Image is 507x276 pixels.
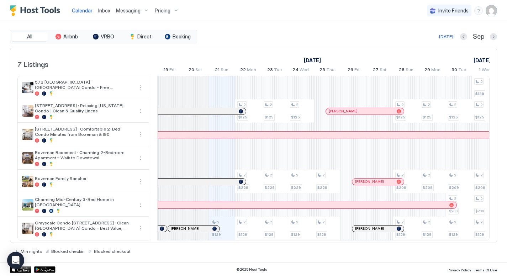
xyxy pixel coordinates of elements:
[490,33,497,40] button: Next month
[291,65,311,76] a: September 24, 2025
[380,67,386,74] span: Sat
[480,173,482,177] span: 2
[160,32,195,42] button: Booking
[22,82,33,93] div: listing image
[291,185,301,190] span: $229
[136,107,144,115] div: menu
[136,177,144,186] div: menu
[480,220,482,224] span: 2
[458,67,466,74] span: Tue
[296,102,298,107] span: 2
[35,220,133,231] span: Grayscale Condo [STREET_ADDRESS] · Clean [GEOGRAPHIC_DATA] Condo - Best Value, Great Sleep
[475,91,484,96] span: $139
[22,105,33,117] div: listing image
[212,232,221,237] span: $129
[34,266,56,273] a: Google Play Store
[173,33,191,40] span: Booking
[10,30,197,43] div: tab-group
[243,102,245,107] span: 2
[187,65,204,76] a: September 20, 2025
[243,220,245,224] span: 2
[448,268,471,272] span: Privacy Policy
[35,126,133,137] span: [STREET_ADDRESS] · Comfortable 2-Bed Condo Minutes from Bozeman & I90
[477,65,493,76] a: October 1, 2025
[22,176,33,187] div: listing image
[291,232,300,237] span: $129
[371,65,388,76] a: September 27, 2025
[397,65,415,76] a: September 28, 2025
[136,201,144,209] div: menu
[22,152,33,164] div: listing image
[449,115,458,120] span: $125
[451,67,457,74] span: 30
[10,5,63,16] div: Host Tools Logo
[475,209,484,213] span: $200
[454,196,456,201] span: 2
[317,185,327,190] span: $229
[35,150,133,160] span: Bozeman Basement · Charming 2-Bedroom Apartment – Walk to Downtown!
[86,32,121,42] button: VRBO
[136,224,144,233] button: More options
[354,67,359,74] span: Fri
[274,67,282,74] span: Tue
[155,7,170,14] span: Pricing
[22,199,33,211] div: listing image
[270,173,272,177] span: 2
[213,65,230,76] a: September 21, 2025
[217,220,219,224] span: 2
[401,173,403,177] span: 2
[424,67,430,74] span: 29
[475,232,484,237] span: $129
[472,55,492,65] a: October 1, 2025
[164,67,168,74] span: 19
[35,197,133,207] span: Charming Mid-Century 3-Bed Home in [GEOGRAPHIC_DATA]
[423,115,432,120] span: $125
[270,220,272,224] span: 2
[22,223,33,234] div: listing image
[236,267,267,272] span: © 2025 Host Tools
[136,130,144,139] button: More options
[243,173,245,177] span: 2
[238,115,247,120] span: $125
[98,7,110,14] a: Inbox
[448,266,471,273] a: Privacy Policy
[454,220,456,224] span: 2
[449,232,458,237] span: $129
[162,65,176,76] a: September 19, 2025
[326,67,334,74] span: Thu
[475,115,484,120] span: $125
[10,266,31,273] div: App Store
[136,201,144,209] button: More options
[51,249,85,254] span: Blocked checkin
[116,7,141,14] span: Messaging
[346,65,361,76] a: September 26, 2025
[35,176,133,181] span: Bozeman Family Rancher
[137,33,152,40] span: Direct
[450,65,468,76] a: September 30, 2025
[454,173,456,177] span: 2
[479,67,481,74] span: 1
[401,220,403,224] span: 2
[300,67,309,74] span: Wed
[439,33,453,40] div: [DATE]
[482,67,491,74] span: Wed
[265,232,274,237] span: $129
[49,32,84,42] button: Airbnb
[428,102,430,107] span: 2
[406,67,413,74] span: Sun
[247,67,256,74] span: Mon
[318,65,336,76] a: September 25, 2025
[171,226,200,231] span: [PERSON_NAME]
[291,115,300,120] span: $125
[474,266,497,273] a: Terms Of Use
[101,33,114,40] span: VRBO
[355,226,384,231] span: [PERSON_NAME]
[480,196,482,201] span: 2
[22,129,33,140] div: listing image
[35,103,133,113] span: [STREET_ADDRESS] · Relaxing [US_STATE] Condo | Clean & Quality Linens
[480,102,482,107] span: 2
[136,130,144,139] div: menu
[195,67,202,74] span: Sat
[94,249,131,254] span: Blocked checkout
